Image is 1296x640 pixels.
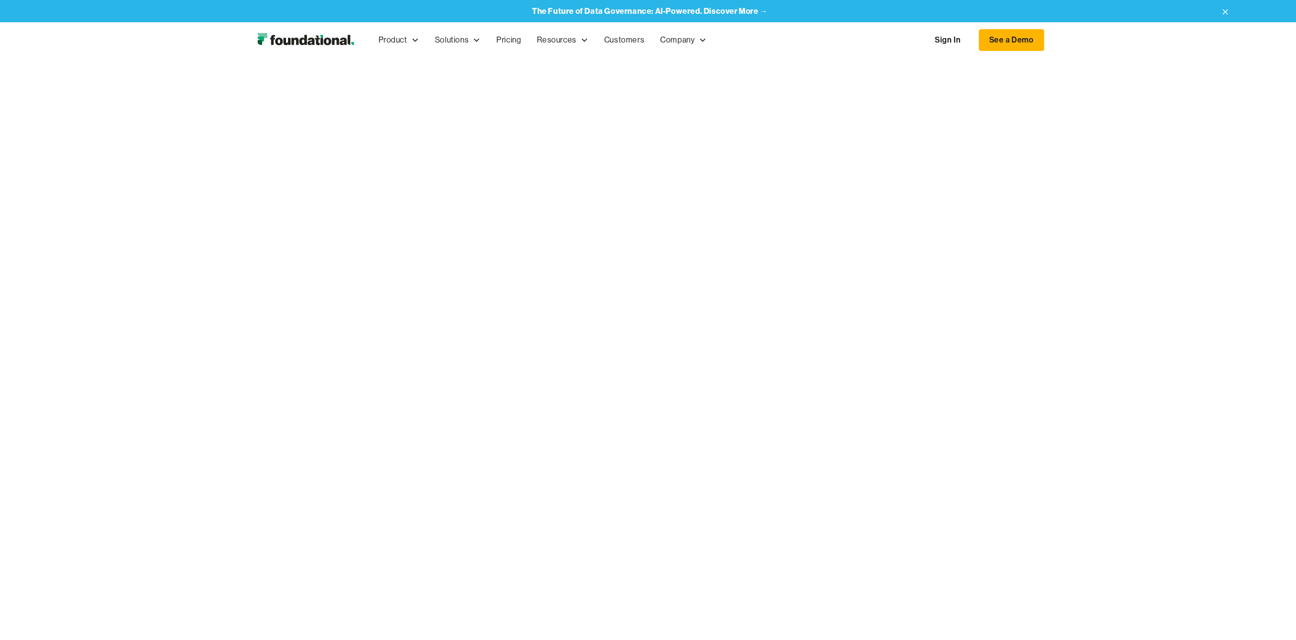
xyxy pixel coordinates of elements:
div: Resources [537,34,576,46]
a: See a Demo [979,29,1044,51]
div: Solutions [427,24,488,56]
div: Resources [529,24,596,56]
a: Customers [596,24,652,56]
div: Product [379,34,407,46]
img: Foundational Logo [252,30,359,50]
a: Pricing [488,24,529,56]
a: The Future of Data Governance: AI-Powered. Discover More → [532,6,768,16]
a: Sign In [925,30,970,50]
div: Product [371,24,427,56]
div: Company [660,34,695,46]
div: Solutions [435,34,469,46]
div: Company [652,24,715,56]
a: home [252,30,359,50]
